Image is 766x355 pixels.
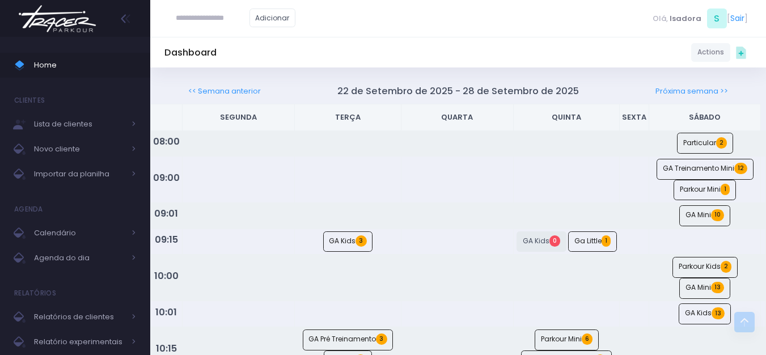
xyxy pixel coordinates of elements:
a: Próxima semana >> [655,86,728,96]
a: GA Kids13 [679,303,731,324]
th: Terça [295,104,401,131]
span: Lista de clientes [34,117,125,132]
span: 13 [712,307,725,319]
span: 6 [582,333,593,345]
h5: 22 de Setembro de 2025 - 28 de Setembro de 2025 [337,86,579,97]
h5: Dashboard [164,47,217,58]
a: Ga Little1 [568,231,617,252]
a: Parkour Mini6 [535,329,599,350]
h4: Agenda [14,198,43,221]
a: GA Pré Treinamento3 [303,329,393,350]
span: S [707,9,727,28]
a: Parkour Kids2 [672,257,738,278]
span: Relatório experimentais [34,335,125,349]
a: GA Mini13 [679,278,730,299]
strong: 09:15 [155,233,178,246]
strong: 09:01 [154,207,178,220]
th: Quinta [514,104,620,131]
h4: Relatórios [14,282,56,305]
span: 12 [734,163,747,174]
a: GA Mini10 [679,205,730,226]
a: Parkour Mini1 [674,180,736,201]
strong: 08:00 [153,135,180,148]
a: Actions [691,43,730,62]
th: Sábado [649,104,761,131]
span: 3 [376,333,387,345]
span: 13 [711,282,724,293]
h4: Clientes [14,89,45,112]
a: << Semana anterior [188,86,261,96]
th: Sexta [620,104,649,131]
span: Olá, [653,13,668,24]
span: Agenda do dia [34,251,125,265]
span: Home [34,58,136,73]
span: Calendário [34,226,125,240]
strong: 10:00 [154,269,179,282]
span: 3 [356,235,366,247]
a: Sair [730,12,744,24]
span: 2 [716,137,727,149]
strong: 10:01 [155,306,177,319]
span: 2 [721,261,731,272]
div: [ ] [648,6,752,31]
span: 1 [602,235,611,247]
a: Particular2 [677,133,733,154]
span: 1 [721,184,730,195]
span: Isadora [670,13,701,24]
strong: 09:00 [153,171,180,184]
th: Quarta [401,104,514,131]
span: 10 [711,209,724,221]
th: Segunda [182,104,295,131]
span: Importar da planilha [34,167,125,181]
span: Relatórios de clientes [34,310,125,324]
a: GA Kids0 [517,231,566,252]
a: GA Kids3 [323,231,373,252]
strong: 10:15 [156,342,177,355]
span: Novo cliente [34,142,125,157]
span: 0 [549,235,560,247]
a: GA Treinamento Mini12 [657,159,754,180]
a: Adicionar [249,9,296,27]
